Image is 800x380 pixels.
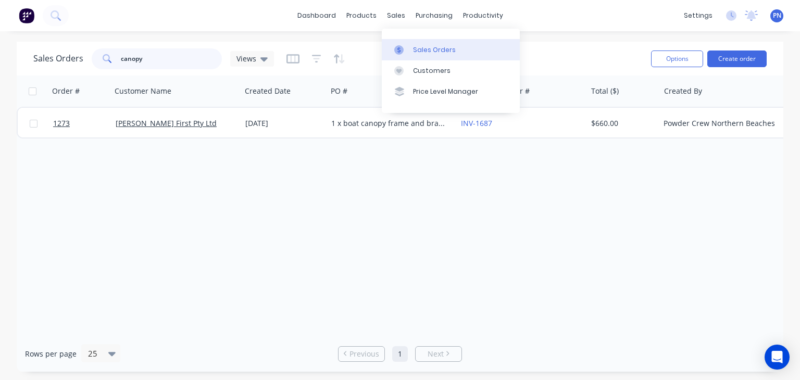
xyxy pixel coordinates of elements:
[382,8,410,23] div: sales
[115,86,171,96] div: Customer Name
[773,11,781,20] span: PN
[349,349,379,359] span: Previous
[331,86,347,96] div: PO #
[707,50,767,67] button: Create order
[765,345,790,370] div: Open Intercom Messenger
[591,86,619,96] div: Total ($)
[392,346,408,362] a: Page 1 is your current page
[236,53,256,64] span: Views
[413,66,451,75] div: Customers
[331,118,447,129] div: 1 x boat canopy frame and bracket
[416,349,461,359] a: Next page
[410,8,458,23] div: purchasing
[413,45,456,55] div: Sales Orders
[382,60,520,81] a: Customers
[679,8,718,23] div: settings
[19,8,34,23] img: Factory
[292,8,341,23] a: dashboard
[382,39,520,60] a: Sales Orders
[413,87,478,96] div: Price Level Manager
[341,8,382,23] div: products
[382,81,520,102] a: Price Level Manager
[458,8,508,23] div: productivity
[651,50,703,67] button: Options
[245,86,291,96] div: Created Date
[664,118,779,129] div: Powder Crew Northern Beaches
[339,349,384,359] a: Previous page
[52,86,80,96] div: Order #
[33,54,83,64] h1: Sales Orders
[53,118,70,129] span: 1273
[664,86,702,96] div: Created By
[334,346,466,362] ul: Pagination
[591,118,652,129] div: $660.00
[428,349,444,359] span: Next
[53,108,116,139] a: 1273
[25,349,77,359] span: Rows per page
[116,118,217,128] a: [PERSON_NAME] First Pty Ltd
[121,48,222,69] input: Search...
[461,118,492,128] a: INV-1687
[245,118,323,129] div: [DATE]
